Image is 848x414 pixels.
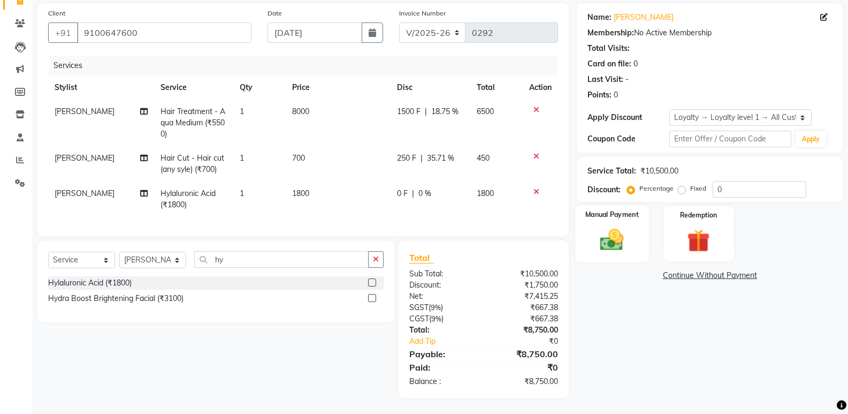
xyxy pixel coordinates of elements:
div: No Active Membership [587,27,832,39]
div: Sub Total: [401,268,484,280]
th: Action [523,76,558,100]
div: Service Total: [587,165,636,177]
div: ₹8,750.00 [484,348,566,360]
span: 1500 F [397,106,421,117]
label: Manual Payment [585,209,639,220]
div: ₹10,500.00 [640,165,678,177]
label: Client [48,9,65,18]
span: 1800 [477,189,494,198]
span: [PERSON_NAME] [55,107,114,116]
span: 700 [292,153,305,163]
span: Hair Treatment - Aqua Medium (₹5500) [161,107,225,139]
div: ₹7,415.25 [484,291,566,302]
div: ₹8,750.00 [484,376,566,387]
div: Balance : [401,376,484,387]
span: 35.71 % [427,153,454,164]
div: Net: [401,291,484,302]
label: Date [268,9,282,18]
div: Discount: [587,184,621,195]
label: Invoice Number [399,9,446,18]
div: ( ) [401,302,484,313]
button: Apply [796,131,826,147]
div: ₹667.38 [484,302,566,313]
span: 450 [477,153,490,163]
th: Stylist [48,76,154,100]
span: 1 [240,189,244,198]
span: 1 [240,153,244,163]
div: ₹0 [484,361,566,374]
input: Search or Scan [194,251,369,268]
div: ₹667.38 [484,313,566,325]
span: CGST [409,314,429,323]
div: ₹8,750.00 [484,325,566,336]
th: Qty [233,76,286,100]
label: Redemption [680,210,717,220]
span: 1800 [292,189,309,198]
span: | [412,188,414,199]
div: ₹0 [498,336,566,347]
div: Total: [401,325,484,336]
span: 9% [431,303,441,312]
input: Search by Name/Mobile/Email/Code [77,22,251,43]
div: ( ) [401,313,484,325]
span: [PERSON_NAME] [55,153,114,163]
div: Discount: [401,280,484,291]
div: Hylaluronic Acid (₹1800) [48,277,132,289]
span: 1 [240,107,244,116]
div: Card on file: [587,58,631,70]
div: Hydra Boost Brightening Facial (₹3100) [48,293,184,304]
img: _gift.svg [680,227,717,255]
a: [PERSON_NAME] [614,12,674,23]
label: Fixed [690,184,706,193]
div: ₹10,500.00 [484,268,566,280]
span: 18.75 % [431,106,459,117]
span: 8000 [292,107,309,116]
th: Total [470,76,523,100]
span: 250 F [397,153,416,164]
th: Price [286,76,391,100]
span: SGST [409,303,429,312]
div: 0 [614,89,618,101]
div: Total Visits: [587,43,630,54]
span: Total [409,252,434,264]
div: Payable: [401,348,484,360]
span: | [425,106,427,117]
label: Percentage [639,184,674,193]
div: Membership: [587,27,634,39]
span: | [421,153,423,164]
button: +91 [48,22,78,43]
div: Name: [587,12,612,23]
span: 0 F [397,188,408,199]
div: - [625,74,629,85]
div: Paid: [401,361,484,374]
a: Add Tip [401,336,498,347]
input: Enter Offer / Coupon Code [669,131,791,147]
span: Hylaluronic Acid (₹1800) [161,189,216,209]
span: Hair Cut - Hair cut (any syle) (₹700) [161,153,224,174]
span: [PERSON_NAME] [55,189,114,198]
div: Services [49,56,566,76]
div: ₹1,750.00 [484,280,566,291]
span: 0 % [418,188,431,199]
a: Continue Without Payment [579,270,841,281]
div: 0 [633,58,638,70]
img: _cash.svg [593,226,631,253]
span: 9% [431,314,441,323]
span: 6500 [477,107,494,116]
div: Points: [587,89,612,101]
th: Service [154,76,233,100]
th: Disc [391,76,470,100]
div: Coupon Code [587,133,669,145]
div: Last Visit: [587,74,623,85]
div: Apply Discount [587,112,669,123]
